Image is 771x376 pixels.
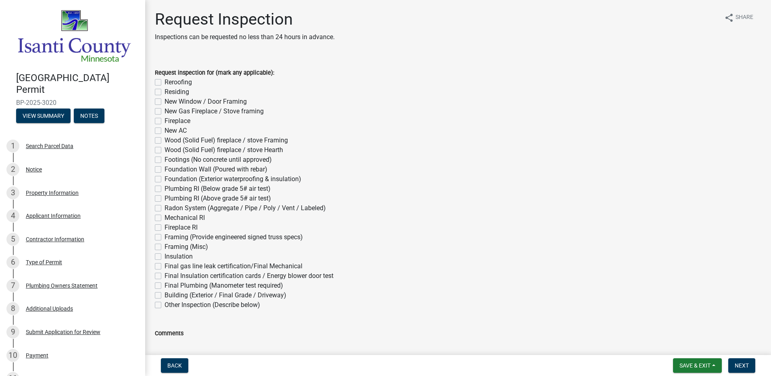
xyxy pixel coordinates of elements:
div: 10 [6,349,19,362]
label: Footings (No concrete until approved) [165,155,272,165]
div: 2 [6,163,19,176]
label: Foundation (Exterior waterproofing & insulation) [165,174,301,184]
label: Foundation Wall (Poured with rebar) [165,165,267,174]
div: 8 [6,302,19,315]
div: Payment [26,353,48,358]
div: Additional Uploads [26,306,73,311]
label: Final Insulation certification cards / Energy blower door test [165,271,333,281]
div: Search Parcel Data [26,143,73,149]
label: Mechanical RI [165,213,205,223]
wm-modal-confirm: Notes [74,113,104,119]
button: Save & Exit [673,358,722,373]
label: Fireplace [165,116,190,126]
label: Radon System (Aggregate / Pipe / Poly / Vent / Labeled) [165,203,326,213]
label: Comments [155,331,183,336]
div: 4 [6,209,19,222]
button: shareShare [718,10,760,25]
div: Submit Application for Review [26,329,100,335]
label: Fireplace RI [165,223,198,232]
span: Back [167,362,182,369]
label: Plumbing RI (Above grade 5# air test) [165,194,271,203]
p: Inspections can be requested no less than 24 hours in advance. [155,32,335,42]
div: 3 [6,186,19,199]
label: Wood (Solid Fuel) fireplace / stove Framing [165,136,288,145]
label: Reroofing [165,77,192,87]
wm-modal-confirm: Summary [16,113,71,119]
img: Isanti County, Minnesota [16,8,132,64]
h1: Request Inspection [155,10,335,29]
h4: [GEOGRAPHIC_DATA] Permit [16,72,139,96]
i: share [724,13,734,23]
div: 9 [6,326,19,338]
label: Other Inspection (Describe below) [165,300,260,310]
span: BP-2025-3020 [16,99,129,107]
div: 5 [6,233,19,246]
div: Contractor Information [26,236,84,242]
label: Final Plumbing (Manometer test required) [165,281,283,290]
button: Next [728,358,755,373]
span: Save & Exit [679,362,711,369]
label: Building (Exterior / Final Grade / Driveway) [165,290,286,300]
label: New Gas Fireplace / Stove framing [165,107,264,116]
label: Request inspection for (mark any applicable): [155,70,274,76]
label: Wood (Solid Fuel) fireplace / stove Hearth [165,145,283,155]
label: Final gas line leak certification/Final Mechanical [165,261,302,271]
div: Notice [26,167,42,172]
div: 6 [6,256,19,269]
div: 7 [6,279,19,292]
label: New AC [165,126,187,136]
button: Notes [74,109,104,123]
span: Share [736,13,753,23]
label: Residing [165,87,189,97]
label: Framing (Misc) [165,242,208,252]
div: 1 [6,140,19,152]
div: Plumbing Owners Statement [26,283,98,288]
span: Next [735,362,749,369]
div: Applicant Information [26,213,81,219]
label: New Window / Door Framing [165,97,247,107]
div: Type of Permit [26,259,62,265]
label: Insulation [165,252,193,261]
button: View Summary [16,109,71,123]
label: Framing (Provide engineered signed truss specs) [165,232,303,242]
div: Property Information [26,190,79,196]
label: Plumbing RI (Below grade 5# air test) [165,184,271,194]
button: Back [161,358,188,373]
